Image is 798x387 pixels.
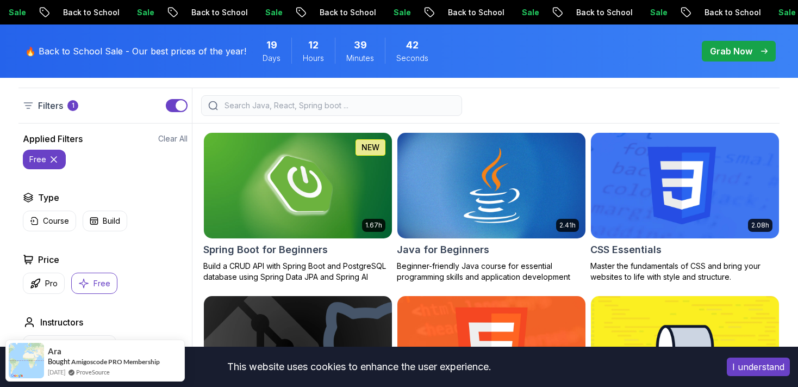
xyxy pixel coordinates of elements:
[48,357,70,366] span: Bought
[43,216,69,226] p: Course
[439,7,513,18] p: Back to School
[397,133,585,238] img: Java for Beginners card
[76,367,110,377] a: ProveSource
[93,278,110,289] p: Free
[590,242,662,257] h2: CSS Essentials
[48,347,61,356] span: Ara
[257,7,291,18] p: Sale
[385,7,420,18] p: Sale
[29,154,46,165] p: free
[83,211,127,231] button: Build
[203,261,392,282] p: Build a CRUD API with Spring Boot and PostgreSQL database using Spring Data JPA and Spring AI
[751,221,769,230] p: 2.08h
[365,221,382,230] p: 1.67h
[591,133,779,238] img: CSS Essentials card
[266,38,277,53] span: 19 Days
[203,132,392,282] a: Spring Boot for Beginners card1.67hNEWSpring Boot for BeginnersBuild a CRUD API with Spring Boot ...
[361,142,379,153] p: NEW
[38,253,59,266] h2: Price
[263,53,280,64] span: Days
[103,216,120,226] p: Build
[590,261,780,282] p: Master the fundamentals of CSS and bring your websites to life with style and structure.
[397,132,586,282] a: Java for Beginners card2.41hJava for BeginnersBeginner-friendly Java course for essential program...
[183,7,257,18] p: Back to School
[590,132,780,282] a: CSS Essentials card2.08hCSS EssentialsMaster the fundamentals of CSS and bring your websites to l...
[354,38,367,53] span: 39 Minutes
[25,45,246,58] p: 🔥 Back to School Sale - Our best prices of the year!
[559,221,576,230] p: 2.41h
[311,7,385,18] p: Back to School
[45,278,58,289] p: Pro
[641,7,676,18] p: Sale
[710,45,752,58] p: Grab Now
[23,211,76,231] button: Course
[48,367,65,377] span: [DATE]
[38,99,63,112] p: Filters
[23,273,65,294] button: Pro
[397,261,586,282] p: Beginner-friendly Java course for essential programming skills and application development
[9,343,44,378] img: provesource social proof notification image
[346,53,374,64] span: Minutes
[23,335,116,359] button: instructor img[PERSON_NAME]
[727,358,790,376] button: Accept cookies
[303,53,324,64] span: Hours
[40,316,83,329] h2: Instructors
[203,242,328,257] h2: Spring Boot for Beginners
[308,38,319,53] span: 12 Hours
[38,191,59,204] h2: Type
[406,38,419,53] span: 42 Seconds
[568,7,641,18] p: Back to School
[396,53,428,64] span: Seconds
[204,133,392,238] img: Spring Boot for Beginners card
[71,358,160,366] a: Amigoscode PRO Membership
[513,7,548,18] p: Sale
[23,150,66,169] button: free
[72,101,74,110] p: 1
[696,7,770,18] p: Back to School
[222,100,455,111] input: Search Java, React, Spring boot ...
[128,7,163,18] p: Sale
[54,7,128,18] p: Back to School
[158,133,188,144] button: Clear All
[23,132,83,145] h2: Applied Filters
[397,242,489,257] h2: Java for Beginners
[71,273,117,294] button: Free
[8,355,710,379] div: This website uses cookies to enhance the user experience.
